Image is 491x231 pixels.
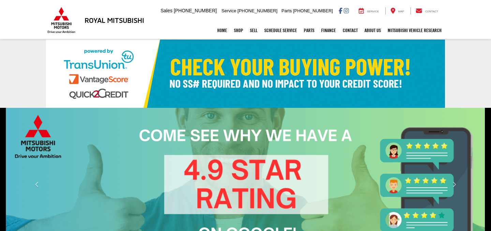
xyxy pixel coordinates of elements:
span: [PHONE_NUMBER] [293,8,333,13]
a: Shop [230,22,247,39]
a: Finance [318,22,339,39]
span: Sales [161,8,173,13]
h3: Royal Mitsubishi [85,16,144,24]
a: Mitsubishi Vehicle Research [384,22,445,39]
a: Map [385,8,409,14]
a: Home [214,22,230,39]
span: Map [398,10,404,13]
a: Service [354,8,384,14]
span: Contact [425,10,438,13]
a: Instagram: Click to visit our Instagram page [344,8,349,13]
span: Service [222,8,236,13]
a: Schedule Service: Opens in a new tab [261,22,300,39]
a: Contact [339,22,361,39]
span: Parts [281,8,292,13]
span: [PHONE_NUMBER] [174,8,217,13]
span: Service [367,10,379,13]
a: Parts: Opens in a new tab [300,22,318,39]
img: Check Your Buying Power [46,40,445,108]
a: Contact [411,8,443,14]
span: [PHONE_NUMBER] [238,8,278,13]
a: Facebook: Click to visit our Facebook page [339,8,342,13]
a: Sell [247,22,261,39]
img: Mitsubishi [46,7,77,33]
a: About Us [361,22,384,39]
